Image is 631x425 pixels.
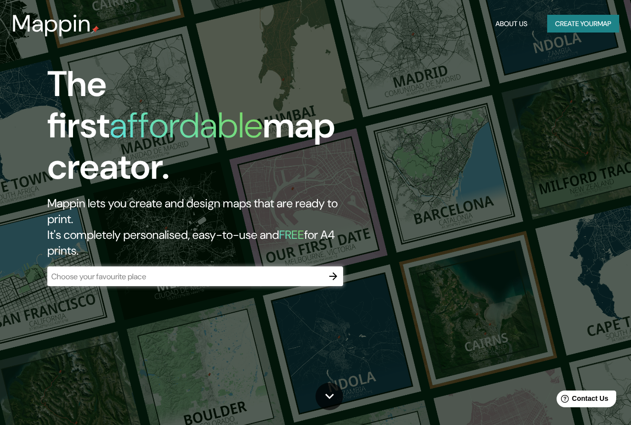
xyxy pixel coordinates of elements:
[47,64,363,196] h1: The first map creator.
[47,271,323,282] input: Choose your favourite place
[491,15,531,33] button: About Us
[47,196,363,259] h2: Mappin lets you create and design maps that are ready to print. It's completely personalised, eas...
[91,26,99,33] img: mappin-pin
[547,15,619,33] button: Create yourmap
[279,227,304,242] h5: FREE
[12,10,91,37] h3: Mappin
[543,387,620,414] iframe: Help widget launcher
[109,102,263,148] h1: affordable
